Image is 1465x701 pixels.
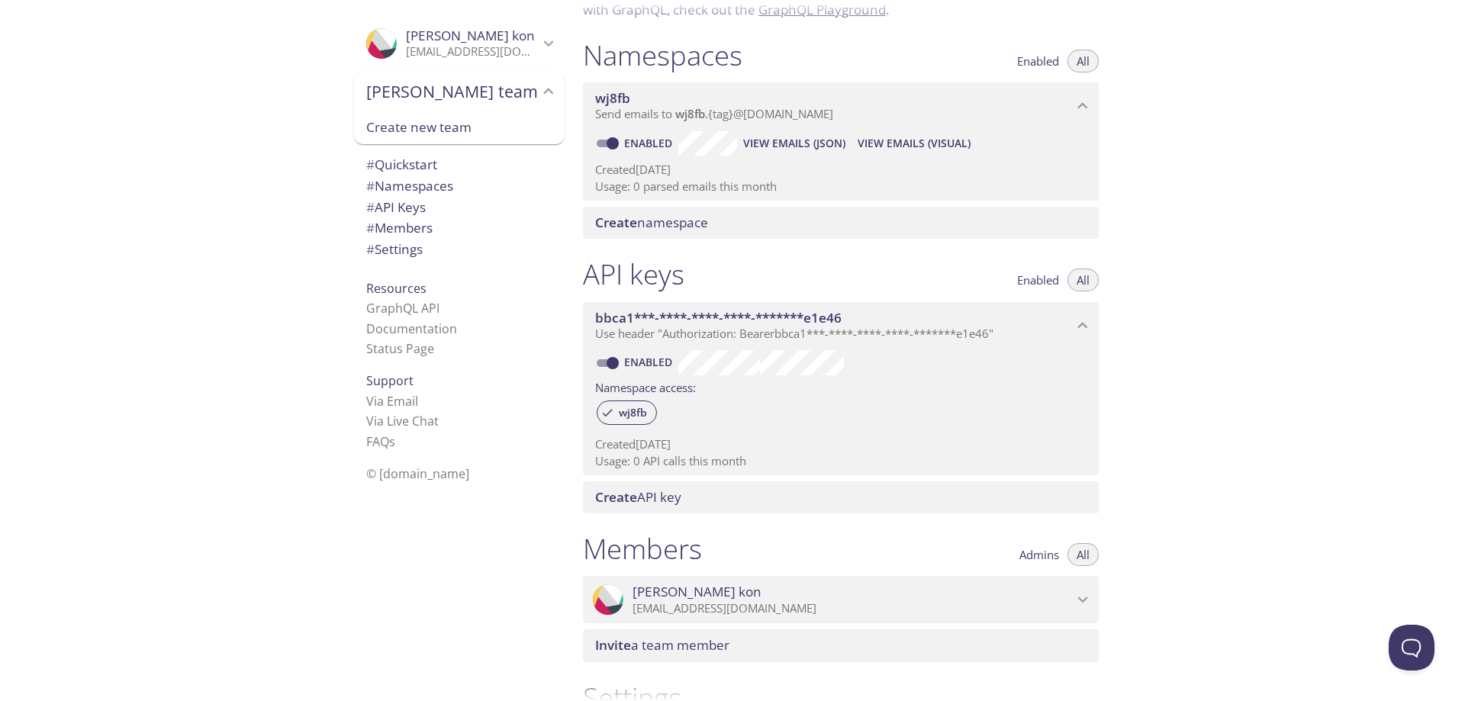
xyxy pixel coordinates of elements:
span: Create [595,488,637,506]
span: Members [366,219,433,236]
span: View Emails (JSON) [743,134,845,153]
span: Invite [595,636,631,654]
span: Settings [366,240,423,258]
div: Chan kon [354,18,565,69]
span: API Keys [366,198,426,216]
button: Enabled [1008,269,1068,291]
span: [PERSON_NAME] kon [406,27,535,44]
a: FAQ [366,433,395,450]
a: Status Page [366,340,434,357]
span: # [366,198,375,216]
div: Create namespace [583,207,1099,239]
p: Usage: 0 API calls this month [595,453,1087,469]
span: s [389,433,395,450]
button: View Emails (JSON) [737,131,852,156]
button: Admins [1010,543,1068,566]
a: Via Email [366,393,418,410]
span: wj8fb [595,89,630,107]
div: Create new team [354,111,565,145]
p: Usage: 0 parsed emails this month [595,178,1087,195]
button: All [1067,543,1099,566]
div: wj8fb [597,400,657,425]
span: Namespaces [366,177,453,195]
div: Namespaces [354,175,565,197]
span: © [DOMAIN_NAME] [366,465,469,482]
iframe: Help Scout Beacon - Open [1389,625,1434,670]
button: All [1067,269,1099,291]
span: View Emails (Visual) [858,134,971,153]
h1: Namespaces [583,38,742,72]
div: Chan's team [354,72,565,111]
span: # [366,240,375,258]
button: All [1067,50,1099,72]
span: [PERSON_NAME] team [366,81,539,102]
p: [EMAIL_ADDRESS][DOMAIN_NAME] [633,601,1073,616]
span: namespace [595,214,708,231]
span: # [366,177,375,195]
span: # [366,156,375,173]
a: Enabled [622,355,678,369]
label: Namespace access: [595,375,696,397]
span: Send emails to . {tag} @[DOMAIN_NAME] [595,106,833,121]
span: API key [595,488,681,506]
span: # [366,219,375,236]
a: Documentation [366,320,457,337]
span: Quickstart [366,156,437,173]
div: API Keys [354,197,565,218]
span: Create [595,214,637,231]
div: Quickstart [354,154,565,175]
span: wj8fb [610,406,656,420]
a: Via Live Chat [366,413,439,429]
span: Resources [366,280,427,297]
span: Create new team [366,117,552,137]
div: Members [354,217,565,239]
a: Enabled [622,136,678,150]
div: Invite a team member [583,629,1099,661]
button: View Emails (Visual) [852,131,977,156]
div: wj8fb namespace [583,82,1099,130]
h1: API keys [583,257,684,291]
button: Enabled [1008,50,1068,72]
div: Create API Key [583,481,1099,513]
p: Created [DATE] [595,162,1087,178]
span: Support [366,372,414,389]
a: GraphQL API [366,300,439,317]
p: Created [DATE] [595,436,1087,452]
div: Team Settings [354,239,565,260]
div: Chan kon [583,576,1099,623]
span: wj8fb [675,106,705,121]
span: [PERSON_NAME] kon [633,584,761,600]
span: a team member [595,636,729,654]
p: [EMAIL_ADDRESS][DOMAIN_NAME] [406,44,539,59]
h1: Members [583,532,702,566]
